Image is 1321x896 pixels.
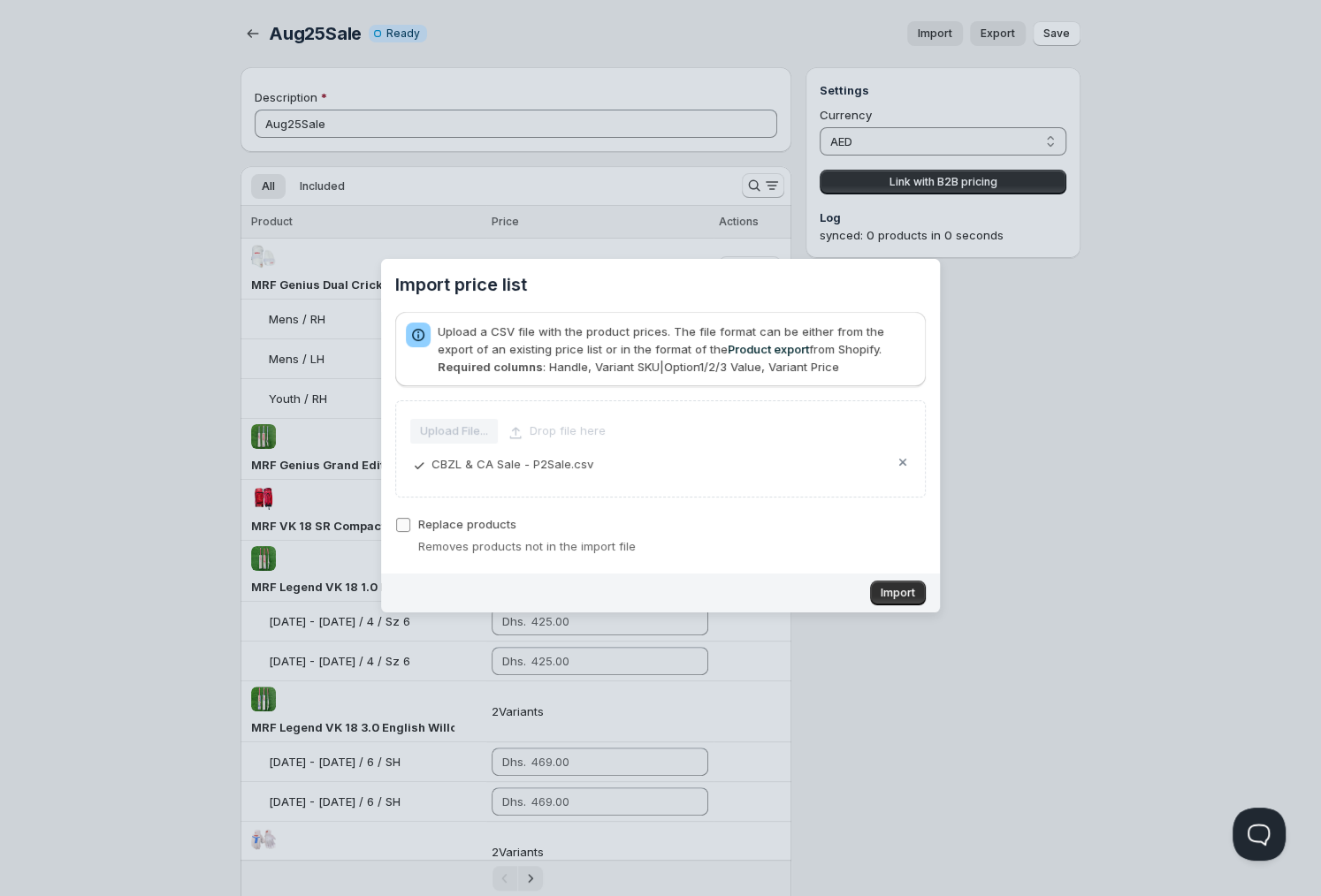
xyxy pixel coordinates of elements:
[870,581,926,605] button: Import
[418,517,516,531] span: Replace products
[881,586,915,600] span: Import
[438,323,915,376] div: Upload a CSV file with the product prices. The file format can be either from the export of an ex...
[14,14,1307,882] vaadin-dialog-overlay: Import price list
[530,423,606,437] span: Drop file here
[418,539,636,553] span: Removes products not in the import file
[728,342,809,356] a: Product export
[438,360,543,374] b: Required columns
